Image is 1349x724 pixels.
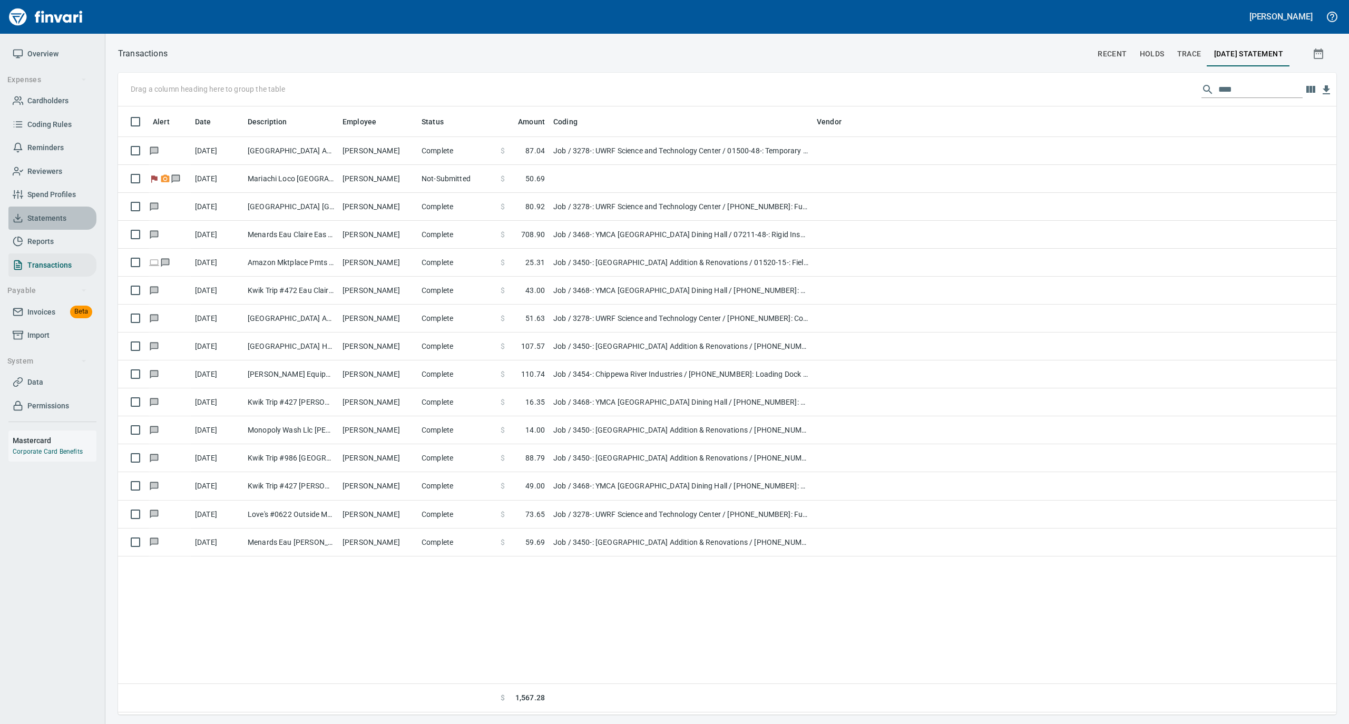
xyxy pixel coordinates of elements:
[417,501,496,529] td: Complete
[8,394,96,418] a: Permissions
[7,284,87,297] span: Payable
[417,165,496,193] td: Not-Submitted
[248,115,287,128] span: Description
[501,341,505,351] span: $
[8,42,96,66] a: Overview
[8,207,96,230] a: Statements
[817,115,842,128] span: Vendor
[549,249,813,277] td: Job / 3450-: [GEOGRAPHIC_DATA] Addition & Renovations / 01520-15-: Field Office Supplies / 8: Ind...
[1303,41,1336,66] button: Show transactions within a particular date range
[338,137,417,165] td: [PERSON_NAME]
[501,509,505,520] span: $
[338,332,417,360] td: [PERSON_NAME]
[515,692,545,703] span: 1,567.28
[70,306,92,318] span: Beta
[417,360,496,388] td: Complete
[501,201,505,212] span: $
[149,454,160,461] span: Has messages
[243,529,338,556] td: Menards Eau [PERSON_NAME] [PERSON_NAME] Eau [PERSON_NAME]
[243,193,338,221] td: [GEOGRAPHIC_DATA] [GEOGRAPHIC_DATA]
[243,277,338,305] td: Kwik Trip #472 Eau Claire [GEOGRAPHIC_DATA]
[338,388,417,416] td: [PERSON_NAME]
[8,89,96,113] a: Cardholders
[8,183,96,207] a: Spend Profiles
[501,229,505,240] span: $
[131,84,285,94] p: Drag a column heading here to group the table
[338,249,417,277] td: [PERSON_NAME]
[549,221,813,249] td: Job / 3468-: YMCA [GEOGRAPHIC_DATA] Dining Hall / 07211-48-: Rigid Insulation M&J Inst / 2: Material
[3,281,91,300] button: Payable
[1098,47,1127,61] span: recent
[191,277,243,305] td: [DATE]
[518,115,545,128] span: Amount
[417,529,496,556] td: Complete
[549,137,813,165] td: Job / 3278-: UWRF Science and Technology Center / 01500-48-: Temporary Facilities M&J Inst / 6: R...
[191,472,243,500] td: [DATE]
[417,277,496,305] td: Complete
[248,115,301,128] span: Description
[243,360,338,388] td: [PERSON_NAME] Equipment&Supp Eau Claire WI
[501,313,505,324] span: $
[191,221,243,249] td: [DATE]
[3,351,91,371] button: System
[422,115,457,128] span: Status
[191,388,243,416] td: [DATE]
[27,165,62,178] span: Reviewers
[243,165,338,193] td: Mariachi Loco [GEOGRAPHIC_DATA] [GEOGRAPHIC_DATA]
[338,501,417,529] td: [PERSON_NAME]
[549,501,813,529] td: Job / 3278-: UWRF Science and Technology Center / [PHONE_NUMBER]: Fuel for General Conditions/CM ...
[501,425,505,435] span: $
[149,538,160,545] span: Has messages
[525,509,545,520] span: 73.65
[525,425,545,435] span: 14.00
[338,193,417,221] td: [PERSON_NAME]
[195,115,211,128] span: Date
[338,529,417,556] td: [PERSON_NAME]
[417,137,496,165] td: Complete
[243,332,338,360] td: [GEOGRAPHIC_DATA] Home Col Colby [GEOGRAPHIC_DATA]
[549,360,813,388] td: Job / 3454-: Chippewa River Industries / [PHONE_NUMBER]: Loading Dock Drainage/Concrete / 2: Mate...
[417,221,496,249] td: Complete
[8,160,96,183] a: Reviewers
[525,173,545,184] span: 50.69
[7,73,87,86] span: Expenses
[549,444,813,472] td: Job / 3450-: [GEOGRAPHIC_DATA] Addition & Renovations / [PHONE_NUMBER]: Fuel for General Conditio...
[8,300,96,324] a: InvoicesBeta
[549,416,813,444] td: Job / 3450-: [GEOGRAPHIC_DATA] Addition & Renovations / [PHONE_NUMBER]: Consumable CM/GC / 8: Ind...
[553,115,591,128] span: Coding
[338,221,417,249] td: [PERSON_NAME]
[501,481,505,491] span: $
[243,416,338,444] td: Monopoly Wash Llc [PERSON_NAME] [GEOGRAPHIC_DATA]
[149,203,160,210] span: Has messages
[243,388,338,416] td: Kwik Trip #427 [PERSON_NAME] [GEOGRAPHIC_DATA]
[243,305,338,332] td: [GEOGRAPHIC_DATA] Ace [GEOGRAPHIC_DATA] [GEOGRAPHIC_DATA]
[501,692,505,703] span: $
[149,147,160,154] span: Has messages
[191,416,243,444] td: [DATE]
[13,448,83,455] a: Corporate Card Benefits
[338,305,417,332] td: [PERSON_NAME]
[149,426,160,433] span: Has messages
[417,305,496,332] td: Complete
[191,137,243,165] td: [DATE]
[417,472,496,500] td: Complete
[1249,11,1313,22] h5: [PERSON_NAME]
[149,175,160,182] span: Flagged
[6,4,85,30] a: Finvari
[8,136,96,160] a: Reminders
[525,201,545,212] span: 80.92
[501,145,505,156] span: $
[27,212,66,225] span: Statements
[521,229,545,240] span: 708.90
[191,332,243,360] td: [DATE]
[149,343,160,349] span: Has messages
[501,369,505,379] span: $
[27,141,64,154] span: Reminders
[501,397,505,407] span: $
[243,472,338,500] td: Kwik Trip #427 [PERSON_NAME] [GEOGRAPHIC_DATA]
[504,115,545,128] span: Amount
[27,399,69,413] span: Permissions
[525,453,545,463] span: 88.79
[27,306,55,319] span: Invoices
[191,444,243,472] td: [DATE]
